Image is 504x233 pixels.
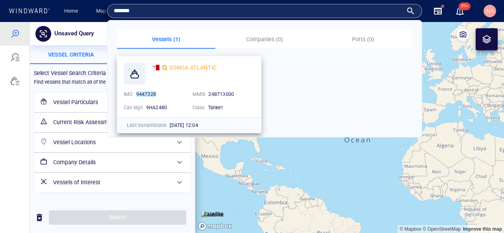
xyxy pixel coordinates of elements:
span: NA [486,8,494,14]
h6: Vessel Particulars [53,75,170,85]
p: Vessels (1) [122,35,211,44]
iframe: Chat [471,198,498,227]
span: Activity Criteria [129,29,179,36]
p: Class [193,104,205,111]
p: Companies (0) [220,35,309,44]
p: Ports (0) [319,35,408,44]
button: Map [90,4,115,18]
div: Vessels of Interest [34,151,191,170]
span: [DATE] 12:04 [170,122,198,128]
button: NA [482,3,498,19]
div: Notification center [455,6,465,16]
h6: Select Vessel Search Criteria [34,46,191,56]
p: MMSI [193,91,206,98]
span: 248713000 [208,91,234,97]
span: Edit [140,2,157,21]
span: 9HA2480 [146,105,167,110]
h6: Vessel Locations [53,116,170,125]
a: Map feedback [463,204,502,210]
div: Vessel Locations [34,111,191,130]
a: Map [93,4,112,18]
div: Vessel Particulars [34,71,191,90]
button: Home [58,4,83,18]
a: OpenStreetMap [422,204,461,210]
p: Unsaved Query [54,7,94,17]
span: 99+ [459,2,471,10]
div: Tanker [208,104,255,111]
span: SONGA ATLANTIC [169,64,217,71]
span: SONGA ATLANTIC [169,63,217,72]
p: Call sign [124,104,143,111]
h6: Current Risk Assessment [53,95,170,105]
p: Last transmission [127,122,167,129]
div: Company Details [34,131,191,150]
img: satellite [201,189,224,197]
a: Mapbox [400,204,421,210]
a: Home [61,4,81,18]
mark: 9447328 [136,91,156,97]
div: Current Risk Assessment [34,91,191,110]
a: Mapbox logo [198,200,232,209]
button: 99+ [450,2,469,20]
span: Vessel criteria [48,29,94,36]
button: Unsaved Query [51,4,97,19]
p: IMO [124,91,133,98]
a: SONGA ATLANTIC [152,63,217,72]
h6: Company Details [53,136,170,145]
h6: Vessels of Interest [53,156,170,165]
p: Satellite [204,187,224,197]
h6: Find vessels that match all of the following criteria: [34,56,145,64]
div: Nadav D Compli defined risk: moderate risk [161,64,168,71]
